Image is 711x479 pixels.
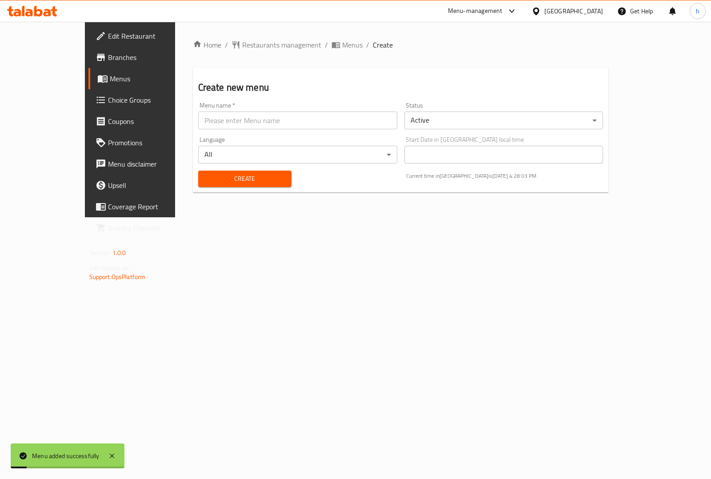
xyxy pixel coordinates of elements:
[108,159,196,169] span: Menu disclaimer
[108,52,196,63] span: Branches
[342,40,363,50] span: Menus
[108,180,196,191] span: Upsell
[448,6,503,16] div: Menu-management
[88,175,204,196] a: Upsell
[404,112,603,129] div: Active
[242,40,321,50] span: Restaurants management
[108,31,196,41] span: Edit Restaurant
[110,73,196,84] span: Menus
[198,112,397,129] input: Please enter Menu name
[406,172,603,180] p: Current time in [GEOGRAPHIC_DATA] is [DATE] 4:28:03 PM
[88,89,204,111] a: Choice Groups
[32,451,100,461] div: Menu added successfully
[89,271,146,283] a: Support.OpsPlatform
[88,132,204,153] a: Promotions
[366,40,369,50] li: /
[108,223,196,233] span: Grocery Checklist
[325,40,328,50] li: /
[112,247,126,259] span: 1.0.0
[225,40,228,50] li: /
[544,6,603,16] div: [GEOGRAPHIC_DATA]
[88,217,204,239] a: Grocery Checklist
[108,201,196,212] span: Coverage Report
[88,196,204,217] a: Coverage Report
[88,153,204,175] a: Menu disclaimer
[88,68,204,89] a: Menus
[198,81,603,94] h2: Create new menu
[88,47,204,68] a: Branches
[108,137,196,148] span: Promotions
[89,262,130,274] span: Get support on:
[232,40,321,50] a: Restaurants management
[89,247,111,259] span: Version:
[373,40,393,50] span: Create
[696,6,699,16] span: h
[193,40,221,50] a: Home
[88,25,204,47] a: Edit Restaurant
[198,146,397,164] div: All
[108,116,196,127] span: Coupons
[332,40,363,50] a: Menus
[108,95,196,105] span: Choice Groups
[198,171,292,187] button: Create
[193,40,609,50] nav: breadcrumb
[205,173,284,184] span: Create
[88,111,204,132] a: Coupons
